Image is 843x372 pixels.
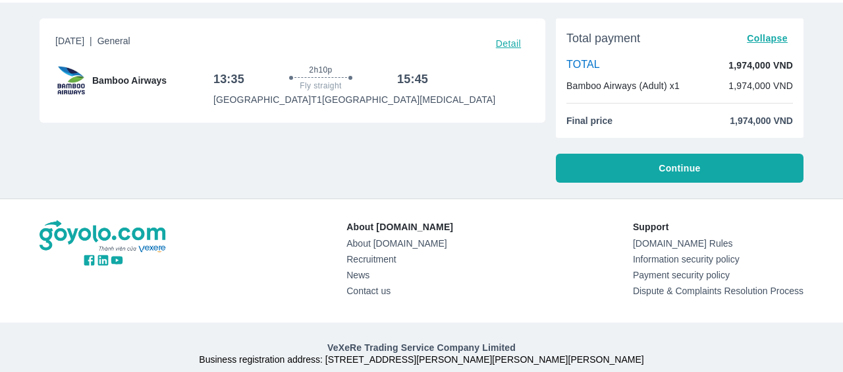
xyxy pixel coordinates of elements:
[311,94,322,105] font: T1
[730,115,793,126] font: 1,974,000 VND
[633,254,740,264] font: Information security policy
[496,38,521,49] font: Detail
[346,238,447,249] font: About [DOMAIN_NAME]
[659,163,700,173] font: Continue
[728,80,793,91] font: 1,974,000 VND
[556,154,803,183] button: Continue
[309,65,332,75] font: 2h10p
[327,342,516,353] font: VeXeRe Trading Service Company Limited
[742,29,793,47] button: Collapse
[346,270,369,280] font: News
[300,81,341,90] font: Fly straight
[633,270,730,280] font: Payment security policy
[633,286,803,296] a: Dispute & Complaints Resolution Process
[633,238,733,249] font: [DOMAIN_NAME] Rules
[420,94,495,105] font: [MEDICAL_DATA]
[55,36,84,46] font: [DATE]
[346,222,453,232] font: About [DOMAIN_NAME]
[213,94,311,105] font: [GEOGRAPHIC_DATA]
[633,222,669,232] font: Support
[566,115,612,126] font: Final price
[633,270,803,280] a: Payment security policy
[346,286,391,296] font: Contact us
[566,59,600,70] font: TOTAL
[566,80,680,91] font: Bamboo Airways (Adult) x1
[633,238,803,249] a: [DOMAIN_NAME] Rules
[397,73,428,86] font: 15:45
[487,34,530,53] button: Detail
[40,220,167,253] img: logo
[346,254,396,264] font: Recruitment
[728,60,793,71] font: 1,974,000 VND
[97,36,130,46] font: General
[747,33,788,44] font: Collapse
[199,354,643,365] font: Business registration address: [STREET_ADDRESS][PERSON_NAME][PERSON_NAME][PERSON_NAME]
[346,286,453,296] a: Contact us
[566,32,640,45] font: Total payment
[346,238,453,249] a: About [DOMAIN_NAME]
[322,94,420,105] font: [GEOGRAPHIC_DATA]
[346,270,453,280] a: News
[92,75,167,86] font: Bamboo Airways
[90,36,92,46] font: |
[633,254,803,264] a: Information security policy
[213,73,244,86] font: 13:35
[346,254,453,264] a: Recruitment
